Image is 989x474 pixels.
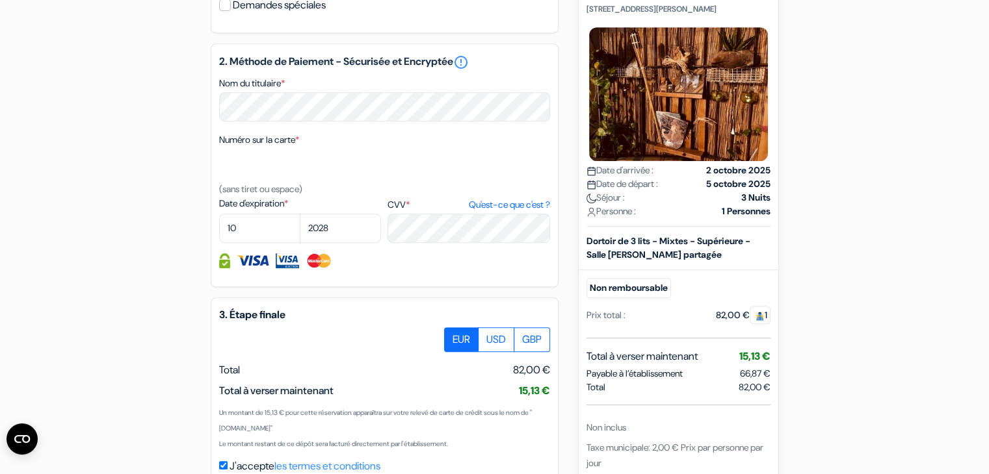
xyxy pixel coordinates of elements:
[276,253,299,268] img: Visa Electron
[587,4,771,14] p: [STREET_ADDRESS][PERSON_NAME]
[388,198,549,212] label: CVV
[706,163,771,177] strong: 2 octobre 2025
[587,179,596,189] img: calendar.svg
[587,166,596,175] img: calendar.svg
[519,384,550,397] span: 15,13 €
[587,177,658,190] span: Date de départ :
[587,380,605,393] span: Total
[587,206,596,216] img: user_icon.svg
[587,277,671,297] small: Non remboursable
[219,384,334,397] span: Total à verser maintenant
[306,253,332,268] img: Master Card
[716,308,771,321] div: 82,00 €
[587,441,763,468] span: Taxe municipale: 2,00 € Prix par personne par jour
[741,190,771,204] strong: 3 Nuits
[706,177,771,190] strong: 5 octobre 2025
[219,55,550,70] h5: 2. Méthode de Paiement - Sécurisée et Encryptée
[722,204,771,218] strong: 1 Personnes
[587,163,653,177] span: Date d'arrivée :
[274,459,380,473] a: les termes et conditions
[230,458,380,474] label: J'accepte
[587,348,698,364] span: Total à verser maintenant
[219,308,550,321] h5: 3. Étape finale
[453,55,469,70] a: error_outline
[587,193,596,203] img: moon.svg
[740,367,771,379] span: 66,87 €
[219,183,302,195] small: (sans tiret ou espace)
[587,204,636,218] span: Personne :
[219,77,285,90] label: Nom du titulaire
[445,327,550,352] div: Basic radio toggle button group
[219,408,532,432] small: Un montant de 15,13 € pour cette réservation apparaîtra sur votre relevé de carte de crédit sous ...
[514,327,550,352] label: GBP
[587,366,683,380] span: Payable à l’établissement
[478,327,514,352] label: USD
[587,190,625,204] span: Séjour :
[444,327,479,352] label: EUR
[739,380,771,393] span: 82,00 €
[587,308,626,321] div: Prix total :
[755,310,765,320] img: guest.svg
[237,253,269,268] img: Visa
[468,198,549,212] a: Qu'est-ce que c'est ?
[587,234,750,260] b: Dortoir de 3 lits - Mixtes - Supérieure - Salle [PERSON_NAME] partagée
[219,363,240,377] span: Total
[750,305,771,323] span: 1
[587,420,771,434] div: Non inclus
[219,197,381,210] label: Date d'expiration
[219,253,230,268] img: Information de carte de crédit entièrement encryptée et sécurisée
[513,362,550,378] span: 82,00 €
[739,349,771,362] span: 15,13 €
[219,440,448,448] small: Le montant restant de ce dépôt sera facturé directement par l'établissement.
[7,423,38,455] button: Ouvrir le widget CMP
[219,133,299,147] label: Numéro sur la carte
